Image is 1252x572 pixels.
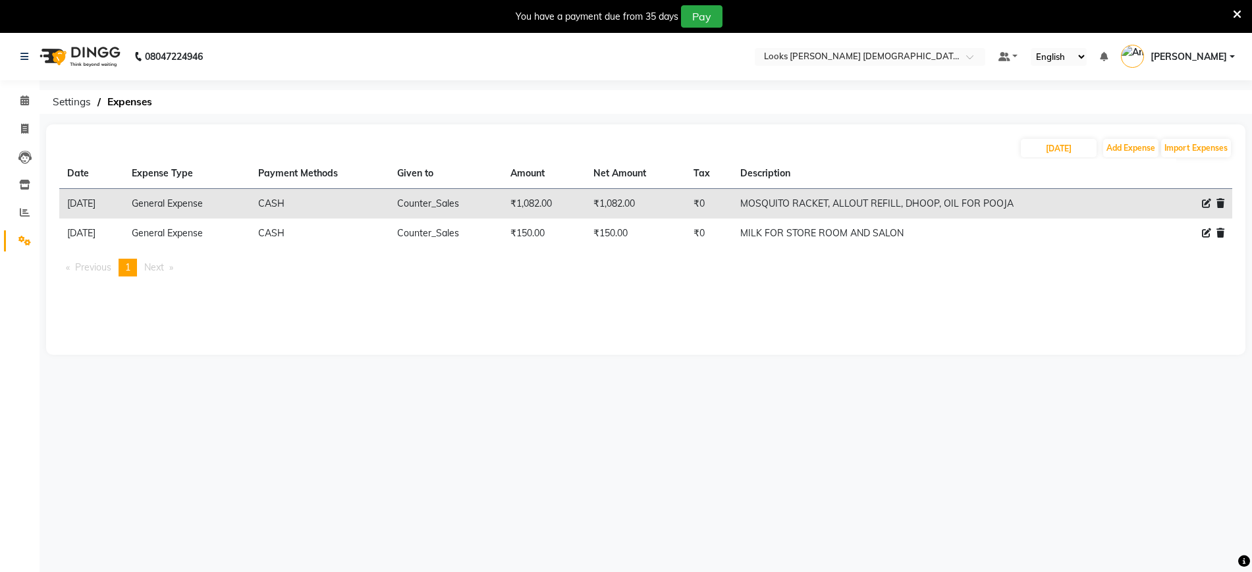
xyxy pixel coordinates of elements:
[34,38,124,75] img: logo
[75,261,111,273] span: Previous
[389,159,503,189] th: Given to
[686,159,732,189] th: Tax
[516,10,678,24] div: You have a payment due from 35 days
[250,189,389,219] td: CASH
[585,159,685,189] th: Net Amount
[124,159,250,189] th: Expense Type
[585,219,685,248] td: ₹150.00
[144,261,164,273] span: Next
[681,5,722,28] button: Pay
[732,159,1153,189] th: Description
[101,90,159,114] span: Expenses
[124,219,250,248] td: General Expense
[732,189,1153,219] td: MOSQUITO RACKET, ALLOUT REFILL, DHOOP, OIL FOR POOJA
[59,259,1232,276] nav: Pagination
[124,189,250,219] td: General Expense
[250,159,389,189] th: Payment Methods
[503,219,586,248] td: ₹150.00
[732,219,1153,248] td: MILK FOR STORE ROOM AND SALON
[1103,139,1158,157] button: Add Expense
[503,159,586,189] th: Amount
[585,189,685,219] td: ₹1,082.00
[686,189,732,219] td: ₹0
[1151,50,1227,64] span: [PERSON_NAME]
[250,219,389,248] td: CASH
[503,189,586,219] td: ₹1,082.00
[46,90,97,114] span: Settings
[145,38,203,75] b: 08047224946
[1161,139,1231,157] button: Import Expenses
[389,219,503,248] td: Counter_Sales
[389,189,503,219] td: Counter_Sales
[1121,45,1144,68] img: Amrendra Singh
[59,219,124,248] td: [DATE]
[686,219,732,248] td: ₹0
[59,189,124,219] td: [DATE]
[125,261,130,273] span: 1
[59,159,124,189] th: Date
[1021,139,1097,157] input: PLACEHOLDER.DATE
